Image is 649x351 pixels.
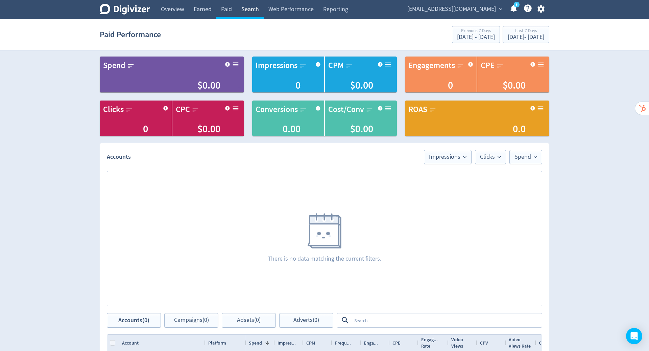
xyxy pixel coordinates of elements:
span: Views [451,343,463,349]
span: Rate [421,343,430,349]
span: _ [391,125,393,133]
button: Accounts(0) [107,313,161,328]
span: expand_more [498,6,504,12]
span: Video [509,336,521,343]
button: Last 7 Days[DATE]- [DATE] [503,26,549,43]
span: Adverts (0) [293,317,319,324]
span: Clicks [480,154,501,160]
span: _ [471,81,473,89]
div: CPM [328,60,344,71]
div: Impressions [256,60,297,71]
h2: Accounts [107,153,420,161]
div: ROAS [408,104,427,115]
button: [EMAIL_ADDRESS][DOMAIN_NAME] [405,4,504,15]
span: 0.00 [283,122,301,136]
span: Impres... [278,340,296,346]
span: $0.00 [197,122,220,136]
button: Previous 7 Days[DATE] - [DATE] [452,26,500,43]
span: Campaigns (0) [174,317,209,324]
span: _ [318,125,321,133]
span: _ [391,81,393,89]
button: Adverts(0) [279,313,333,328]
span: _ [166,125,168,133]
button: Campaigns(0) [164,313,218,328]
span: $0.00 [350,122,373,136]
h1: Paid Performance [100,24,161,45]
div: CPE [481,60,495,71]
span: [EMAIL_ADDRESS][DOMAIN_NAME] [407,4,496,15]
span: _ [238,81,241,89]
div: CPC [176,104,190,115]
span: Adsets (0) [237,317,261,324]
div: Conversions [256,104,298,115]
span: $0.00 [197,78,220,92]
span: 0 [448,78,453,92]
div: Cost/Conv [328,104,364,115]
span: _ [543,81,546,89]
a: 5 [514,2,520,7]
span: _ [238,125,241,133]
span: $0.00 [350,78,373,92]
button: Clicks [475,150,506,164]
div: Spend [103,60,125,71]
span: Views Rate [509,343,531,349]
div: Open Intercom Messenger [626,328,642,344]
div: [DATE] - [DATE] [508,34,544,40]
span: Engag... [421,336,438,343]
span: $0.00 [503,78,526,92]
div: Previous 7 Days [457,28,495,34]
div: Engagements [408,60,455,71]
span: Enga... [364,340,378,346]
span: Video [451,336,463,343]
span: Clicks [539,340,551,346]
span: CPM [306,340,315,346]
text: 5 [516,2,518,7]
span: Spend [249,340,262,346]
button: Adsets(0) [222,313,276,328]
span: Accounts (0) [118,317,149,324]
div: Last 7 Days [508,28,544,34]
span: Account [122,340,139,346]
span: Frequ... [335,340,351,346]
span: Impressions [429,154,466,160]
p: There is no data matching the current filters. [268,255,381,263]
span: CPE [392,340,401,346]
span: _ [318,81,321,89]
span: 0.0 [513,122,526,136]
span: Spend [514,154,537,160]
span: CPV [480,340,488,346]
button: Spend [509,150,542,164]
div: Clicks [103,104,124,115]
button: Impressions [424,150,472,164]
span: 0 [295,78,301,92]
span: Platform [208,340,226,346]
div: [DATE] - [DATE] [457,34,495,40]
span: _ [543,125,546,133]
span: 0 [143,122,148,136]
